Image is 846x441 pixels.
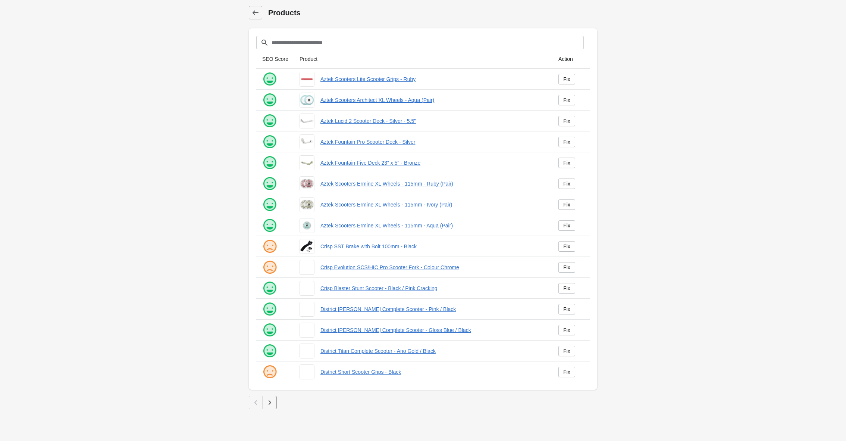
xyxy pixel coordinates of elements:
img: happy.png [262,281,277,296]
a: Crisp SST Brake with Bolt 100mm - Black [320,243,546,250]
a: Fix [558,283,575,294]
a: District Short Scooter Grips - Black [320,368,546,376]
a: Crisp Evolution SCS/HIC Pro Scooter Fork - Colour Chrome [320,264,546,271]
a: Fix [558,137,575,147]
a: Crisp Blaster Stunt Scooter - Black / Pink Cracking [320,285,546,292]
img: sad.png [262,260,277,275]
div: Fix [563,97,570,103]
img: happy.png [262,155,277,170]
a: District Titan Complete Scooter - Ano Gold / Black [320,347,546,355]
div: Fix [563,223,570,229]
th: Action [552,49,590,69]
div: Fix [563,181,570,187]
img: happy.png [262,176,277,191]
img: happy.png [262,218,277,233]
img: happy.png [262,72,277,87]
div: Fix [563,327,570,333]
a: District [PERSON_NAME] Complete Scooter - Gloss Blue / Black [320,326,546,334]
a: District [PERSON_NAME] Complete Scooter - Pink / Black [320,305,546,313]
a: Aztek Scooters Lite Scooter Grips - Ruby [320,75,546,83]
a: Fix [558,220,575,231]
img: happy.png [262,134,277,149]
div: Fix [563,264,570,270]
div: Fix [563,369,570,375]
img: happy.png [262,197,277,212]
a: Fix [558,178,575,189]
a: Fix [558,241,575,252]
a: Aztek Fountain Five Deck 23" x 5" - Bronze [320,159,546,167]
div: Fix [563,202,570,208]
img: happy.png [262,302,277,317]
a: Fix [558,262,575,273]
div: Fix [563,160,570,166]
div: Fix [563,76,570,82]
a: Fix [558,304,575,314]
h1: Products [268,7,597,18]
a: Aztek Scooters Ermine XL Wheels - 115mm - Ivory (Pair) [320,201,546,208]
a: Fix [558,199,575,210]
div: Fix [563,348,570,354]
a: Fix [558,116,575,126]
img: happy.png [262,323,277,338]
a: Aztek Fountain Pro Scooter Deck - Silver [320,138,546,146]
a: Fix [558,158,575,168]
img: happy.png [262,93,277,108]
a: Fix [558,367,575,377]
img: sad.png [262,364,277,379]
a: Fix [558,325,575,335]
div: Fix [563,306,570,312]
div: Fix [563,139,570,145]
div: Fix [563,118,570,124]
a: Fix [558,74,575,84]
a: Aztek Scooters Architect XL Wheels - Aqua (Pair) [320,96,546,104]
a: Aztek Scooters Ermine XL Wheels - 115mm - Aqua (Pair) [320,222,546,229]
a: Fix [558,95,575,105]
a: Fix [558,346,575,356]
img: sad.png [262,239,277,254]
th: SEO Score [256,49,294,69]
a: Aztek Lucid 2 Scooter Deck - Silver - 5.5" [320,117,546,125]
th: Product [294,49,552,69]
a: Aztek Scooters Ermine XL Wheels - 115mm - Ruby (Pair) [320,180,546,187]
div: Fix [563,243,570,249]
img: happy.png [262,114,277,128]
img: happy.png [262,344,277,358]
div: Fix [563,285,570,291]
